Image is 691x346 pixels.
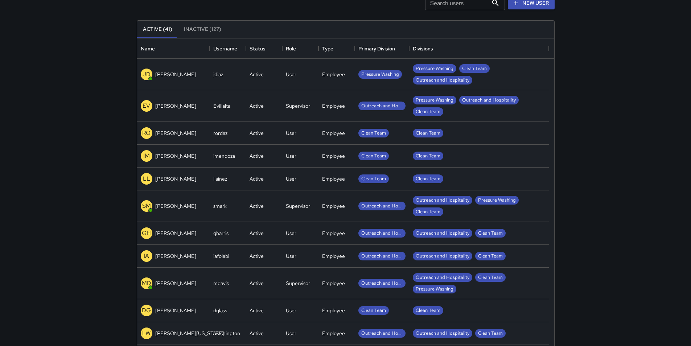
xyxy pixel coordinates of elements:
span: Clean Team [475,230,506,237]
div: Username [210,38,246,59]
div: smark [213,202,227,210]
p: RO [142,129,151,137]
span: Clean Team [358,176,389,182]
p: GH [142,229,151,238]
div: Active [250,102,264,110]
span: Clean Team [413,130,443,137]
span: Outreach and Hospitality [358,253,406,260]
div: Evillalta [213,102,230,110]
div: Username [213,38,237,59]
p: [PERSON_NAME] [155,71,196,78]
div: Active [250,330,264,337]
p: IM [143,152,150,160]
button: Active (41) [137,21,178,38]
span: Outreach and Hospitality [358,230,406,237]
span: Pressure Washing [413,286,456,293]
div: Employee [322,102,345,110]
div: Active [250,152,264,160]
div: Active [250,175,264,182]
p: DG [142,306,151,315]
span: Outreach and Hospitality [358,330,406,337]
span: Pressure Washing [413,65,456,72]
div: Supervisor [286,202,310,210]
span: Outreach and Hospitality [413,77,472,84]
span: Outreach and Hospitality [358,103,406,110]
span: Clean Team [413,108,443,115]
button: Inactive (127) [178,21,227,38]
div: Primary Division [355,38,409,59]
div: llainez [213,175,227,182]
div: Type [318,38,355,59]
div: User [286,175,296,182]
span: Clean Team [459,65,490,72]
div: User [286,71,296,78]
div: lwashington [213,330,240,337]
div: Employee [322,71,345,78]
div: User [286,129,296,137]
p: [PERSON_NAME][US_STATE] [155,330,224,337]
p: [PERSON_NAME] [155,252,196,260]
div: User [286,252,296,260]
p: [PERSON_NAME] [155,280,196,287]
p: IA [144,252,149,260]
div: Employee [322,330,345,337]
span: Clean Team [358,307,389,314]
div: mdavis [213,280,229,287]
div: Status [250,38,266,59]
span: Clean Team [358,130,389,137]
span: Outreach and Hospitality [413,197,472,204]
span: Outreach and Hospitality [413,274,472,281]
span: Pressure Washing [413,97,456,104]
div: User [286,330,296,337]
span: Outreach and Hospitality [459,97,519,104]
div: Role [286,38,296,59]
p: [PERSON_NAME] [155,202,196,210]
span: Outreach and Hospitality [358,280,406,287]
span: Outreach and Hospitality [413,253,472,260]
div: Type [322,38,333,59]
span: Clean Team [475,330,506,337]
div: Active [250,280,264,287]
div: Employee [322,252,345,260]
p: [PERSON_NAME] [155,230,196,237]
div: Active [250,71,264,78]
span: Clean Team [358,153,389,160]
p: MD [142,279,151,288]
div: Active [250,202,264,210]
p: [PERSON_NAME] [155,152,196,160]
div: User [286,152,296,160]
p: [PERSON_NAME] [155,129,196,137]
div: Employee [322,175,345,182]
div: iafolabi [213,252,229,260]
span: Clean Team [413,153,443,160]
span: Clean Team [475,253,506,260]
div: Name [137,38,210,59]
div: gharris [213,230,229,237]
p: [PERSON_NAME] [155,175,196,182]
div: Employee [322,129,345,137]
div: Active [250,230,264,237]
div: Employee [322,307,345,314]
span: Outreach and Hospitality [358,203,406,210]
span: Clean Team [413,176,443,182]
p: LL [143,174,150,183]
div: imendoza [213,152,235,160]
div: Employee [322,280,345,287]
span: Pressure Washing [358,71,402,78]
div: Divisions [413,38,433,59]
p: JD [143,70,151,79]
span: Clean Team [413,307,443,314]
p: [PERSON_NAME] [155,307,196,314]
div: Active [250,129,264,137]
div: Primary Division [358,38,395,59]
div: rordaz [213,129,227,137]
div: User [286,230,296,237]
div: Status [246,38,282,59]
div: Name [141,38,155,59]
span: Clean Team [413,209,443,215]
div: Employee [322,230,345,237]
div: Role [282,38,318,59]
p: [PERSON_NAME] [155,102,196,110]
p: LW [142,329,151,338]
div: Divisions [409,38,549,59]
